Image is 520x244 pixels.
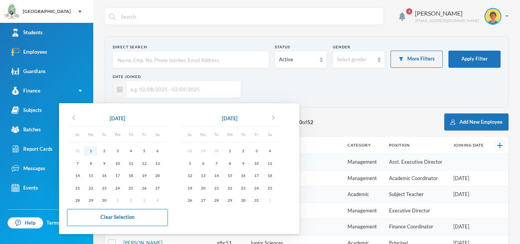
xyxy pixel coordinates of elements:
[196,158,210,168] div: 6
[279,56,316,64] div: Active
[97,183,111,193] div: 23
[46,219,60,227] a: Terms
[210,196,223,205] div: 28
[111,131,124,138] div: We
[183,183,196,193] div: 19
[124,183,137,193] div: 25
[344,203,385,219] td: Management
[84,131,97,138] div: Mo
[223,183,236,193] div: 22
[236,196,250,205] div: 30
[196,183,210,193] div: 20
[69,113,78,122] i: chevron_left
[497,143,502,148] img: +
[385,137,450,154] th: Position
[263,131,276,138] div: Sa
[124,158,137,168] div: 11
[97,146,111,156] div: 2
[117,51,265,69] input: Name, Emp. No, Phone number, Email Address
[97,158,111,168] div: 9
[11,145,53,153] div: Report Cards
[448,51,501,68] button: Apply Filter
[151,183,164,193] div: 27
[385,187,450,203] td: Subject Teacher
[84,171,97,180] div: 15
[183,196,196,205] div: 26
[223,131,236,138] div: We
[151,131,164,138] div: Sa
[151,158,164,168] div: 13
[263,158,276,168] div: 11
[250,146,263,156] div: 3
[124,171,137,180] div: 18
[444,113,509,131] button: Add New Employee
[67,113,81,125] button: chevron_left
[266,113,280,125] button: chevron_right
[210,158,223,168] div: 7
[196,171,210,180] div: 13
[137,158,151,168] div: 12
[236,183,250,193] div: 23
[113,74,241,80] div: Date Joined
[385,219,450,235] td: Finance Coordinator
[127,81,237,98] input: e.g. 02/08/2025 - 02/09/2025
[11,67,46,75] div: Guardians
[109,13,116,20] img: search
[151,146,164,156] div: 6
[183,131,196,138] div: Su
[137,183,151,193] div: 26
[11,29,43,37] div: Students
[23,8,71,15] div: [GEOGRAPHIC_DATA]
[111,158,124,168] div: 10
[269,113,278,122] i: chevron_right
[344,154,385,171] td: Management
[406,8,412,14] span: 4
[223,196,236,205] div: 29
[250,196,263,205] div: 31
[97,131,111,138] div: Tu
[450,137,490,154] th: Joining Date
[4,4,19,19] img: logo
[210,131,223,138] div: Tu
[250,183,263,193] div: 24
[236,171,250,180] div: 16
[71,183,84,193] div: 21
[151,171,164,180] div: 20
[137,171,151,180] div: 19
[337,56,374,64] div: Select gender
[263,183,276,193] div: 25
[97,196,111,205] div: 30
[11,87,40,95] div: Finance
[111,146,124,156] div: 3
[263,146,276,156] div: 4
[344,170,385,187] td: Management
[275,44,327,50] div: Status
[485,9,501,24] img: STUDENT
[97,171,111,180] div: 16
[223,146,236,156] div: 1
[222,115,238,123] div: [DATE]
[344,187,385,203] td: Academic
[11,106,42,114] div: Subjects
[236,146,250,156] div: 2
[450,219,490,235] td: [DATE]
[385,154,450,171] td: Asst. Executive Director
[84,183,97,193] div: 22
[111,171,124,180] div: 17
[183,171,196,180] div: 12
[84,196,97,205] div: 29
[111,183,124,193] div: 24
[11,184,38,192] div: Events
[450,187,490,203] td: [DATE]
[71,131,84,138] div: Su
[385,170,450,187] td: Academic Coordinator
[344,219,385,235] td: Management
[333,44,385,50] div: Gender
[450,170,490,187] td: [DATE]
[223,171,236,180] div: 15
[11,48,47,56] div: Employees
[250,171,263,180] div: 17
[113,44,269,50] div: Direct Search
[84,146,97,156] div: 1
[196,131,210,138] div: Mo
